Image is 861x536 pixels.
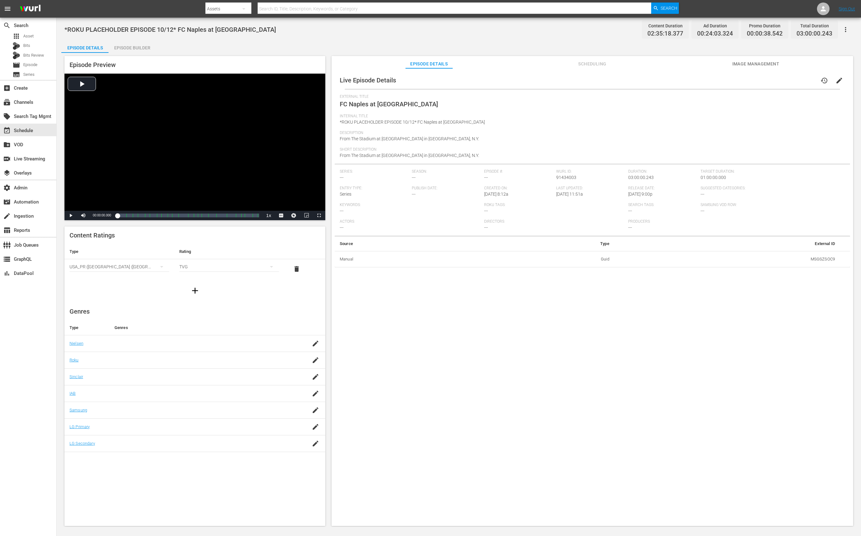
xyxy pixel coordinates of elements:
[484,219,625,224] span: Directors
[289,261,304,276] button: delete
[3,270,11,277] span: DataPool
[3,226,11,234] span: Reports
[340,120,485,125] span: *ROKU PLACEHOLDER EPISODE 10/12* FC Naples at [GEOGRAPHIC_DATA]
[293,265,300,273] span: delete
[13,42,20,50] div: Bits
[628,203,697,208] span: Search Tags:
[3,84,11,92] span: Create
[288,211,300,220] button: Jump To Time
[3,198,11,206] span: Automation
[13,61,20,69] span: Episode
[3,255,11,263] span: GraphQL
[628,169,697,174] span: Duration:
[3,155,11,163] span: Live Streaming
[340,225,344,230] span: ---
[556,192,583,197] span: [DATE] 11:51a
[64,320,109,335] th: Type
[70,341,83,346] a: Nielsen
[701,169,842,174] span: Target Duration:
[340,219,481,224] span: Actors
[70,258,169,276] div: USA_PR ([GEOGRAPHIC_DATA] ([GEOGRAPHIC_DATA]))
[70,358,79,362] a: Roku
[23,71,35,78] span: Series
[3,184,11,192] span: Admin
[61,40,109,55] div: Episode Details
[335,236,850,268] table: simple table
[832,73,847,88] button: edit
[405,60,453,68] span: Episode Details
[484,186,553,191] span: Created On:
[556,186,625,191] span: Last Updated:
[614,251,840,267] td: MSGSZSOC9
[13,52,20,59] div: Bits Review
[3,22,11,29] span: Search
[340,192,351,197] span: Series
[484,225,488,230] span: ---
[64,74,325,220] div: Video Player
[340,175,344,180] span: ---
[747,30,783,37] span: 00:00:38.542
[61,40,109,53] button: Episode Details
[647,21,683,30] div: Content Duration
[340,76,396,84] span: Live Episode Details
[109,320,297,335] th: Genres
[412,192,416,197] span: ---
[64,26,276,33] span: *ROKU PLACEHOLDER EPISODE 10/12* FC Naples at [GEOGRAPHIC_DATA]
[313,211,325,220] button: Fullscreen
[556,169,625,174] span: Wurl ID:
[701,208,704,213] span: ---
[412,175,416,180] span: ---
[64,244,325,279] table: simple table
[628,186,697,191] span: Release Date:
[701,175,726,180] span: 01:00:00.000
[701,192,704,197] span: ---
[628,192,652,197] span: [DATE] 9:00p
[697,30,733,37] span: 00:24:03.324
[701,203,769,208] span: Samsung VOD Row:
[817,73,832,88] button: history
[300,211,313,220] button: Picture-in-Picture
[484,169,553,174] span: Episode #:
[797,21,832,30] div: Total Duration
[4,5,11,13] span: menu
[3,98,11,106] span: Channels
[23,52,44,59] span: Bits Review
[732,60,779,68] span: Image Management
[70,374,83,379] a: Sinclair
[23,42,30,49] span: Bits
[15,2,45,16] img: ans4CAIJ8jUAAAAAAAAAAAAAAAAAAAAAAAAgQb4GAAAAAAAAAAAAAAAAAAAAAAAAJMjXAAAAAAAAAAAAAAAAAAAAAAAAgAT5G...
[335,251,489,267] th: Manual
[70,232,115,239] span: Content Ratings
[340,186,409,191] span: Entry Type:
[697,21,733,30] div: Ad Duration
[262,211,275,220] button: Playback Rate
[70,391,75,396] a: IAB
[628,219,769,224] span: Producers
[3,141,11,148] span: VOD
[628,175,654,180] span: 03:00:00.243
[651,3,679,14] button: Search
[489,236,614,251] th: Type
[340,94,842,99] span: External Title
[340,136,479,141] span: From The Stadium at [GEOGRAPHIC_DATA] in [GEOGRAPHIC_DATA], N.Y.
[70,408,87,412] a: Samsung
[340,114,842,119] span: Internal Title
[340,131,842,136] span: Description
[109,40,156,55] div: Episode Builder
[23,62,37,68] span: Episode
[70,61,116,69] span: Episode Preview
[64,244,174,259] th: Type
[93,214,111,217] span: 00:00:00.000
[174,244,284,259] th: Rating
[70,308,90,315] span: Genres
[275,211,288,220] button: Captions
[340,208,344,213] span: ---
[569,60,616,68] span: Scheduling
[70,441,95,446] a: LG Secondary
[661,3,677,14] span: Search
[335,236,489,251] th: Source
[412,169,481,174] span: Season:
[3,169,11,177] span: Overlays
[179,258,279,276] div: TVG
[109,40,156,53] button: Episode Builder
